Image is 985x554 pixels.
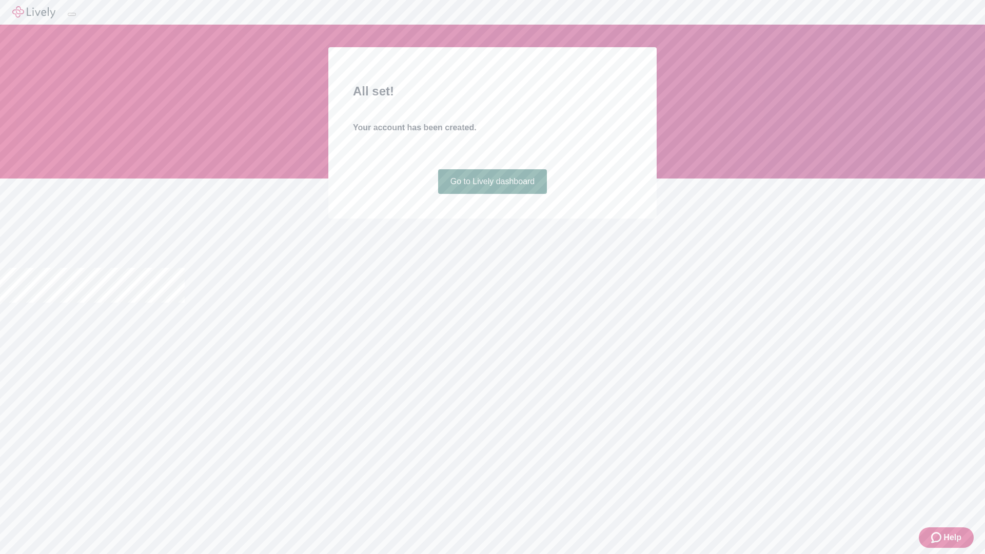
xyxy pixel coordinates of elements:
[919,527,974,548] button: Zendesk support iconHelp
[943,531,961,544] span: Help
[931,531,943,544] svg: Zendesk support icon
[438,169,547,194] a: Go to Lively dashboard
[353,122,632,134] h4: Your account has been created.
[68,13,76,16] button: Log out
[12,6,55,18] img: Lively
[353,82,632,101] h2: All set!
